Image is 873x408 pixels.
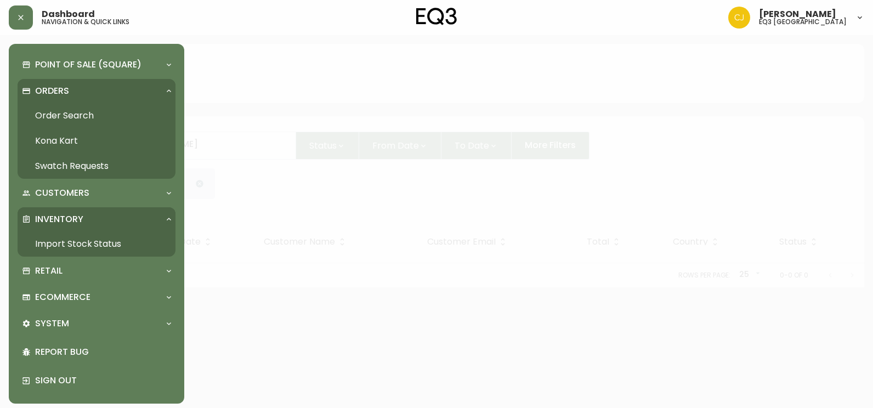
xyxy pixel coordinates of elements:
[18,103,175,128] a: Order Search
[35,318,69,330] p: System
[42,19,129,25] h5: navigation & quick links
[18,311,175,336] div: System
[35,346,171,358] p: Report Bug
[18,53,175,77] div: Point of Sale (Square)
[18,231,175,257] a: Import Stock Status
[18,366,175,395] div: Sign Out
[759,19,847,25] h5: eq3 [GEOGRAPHIC_DATA]
[35,213,83,225] p: Inventory
[18,181,175,205] div: Customers
[35,291,90,303] p: Ecommerce
[18,154,175,179] a: Swatch Requests
[18,128,175,154] a: Kona Kart
[35,375,171,387] p: Sign Out
[35,59,141,71] p: Point of Sale (Square)
[18,259,175,283] div: Retail
[35,187,89,199] p: Customers
[728,7,750,29] img: 7836c8950ad67d536e8437018b5c2533
[35,85,69,97] p: Orders
[18,207,175,231] div: Inventory
[42,10,95,19] span: Dashboard
[18,79,175,103] div: Orders
[18,285,175,309] div: Ecommerce
[35,265,63,277] p: Retail
[416,8,457,25] img: logo
[759,10,836,19] span: [PERSON_NAME]
[18,338,175,366] div: Report Bug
